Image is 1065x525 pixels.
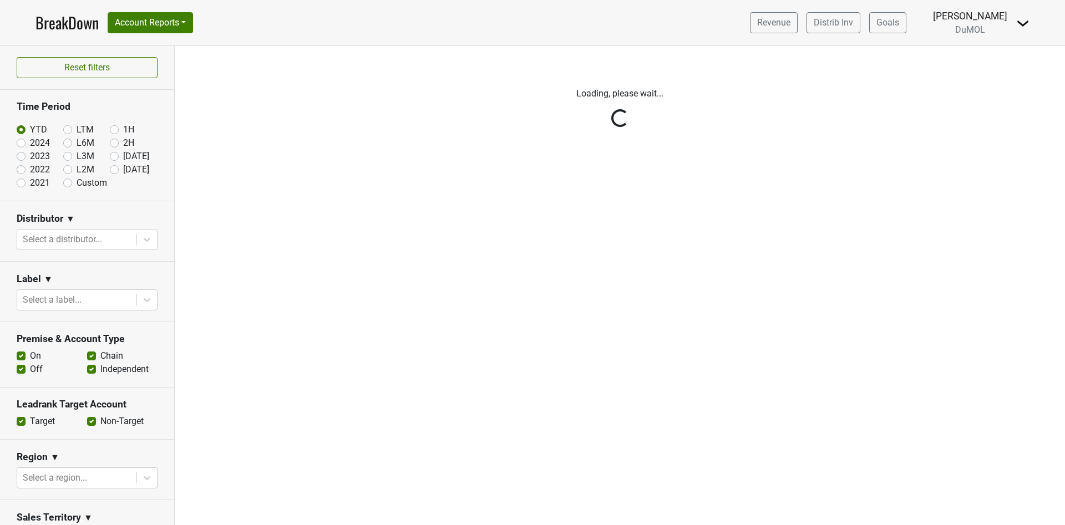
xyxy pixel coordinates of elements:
a: Distrib Inv [807,12,860,33]
p: Loading, please wait... [312,87,928,100]
span: DuMOL [955,24,985,35]
img: Dropdown Menu [1016,17,1029,30]
a: Goals [869,12,906,33]
div: [PERSON_NAME] [933,9,1007,23]
button: Account Reports [108,12,193,33]
a: BreakDown [35,11,99,34]
a: Revenue [750,12,798,33]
